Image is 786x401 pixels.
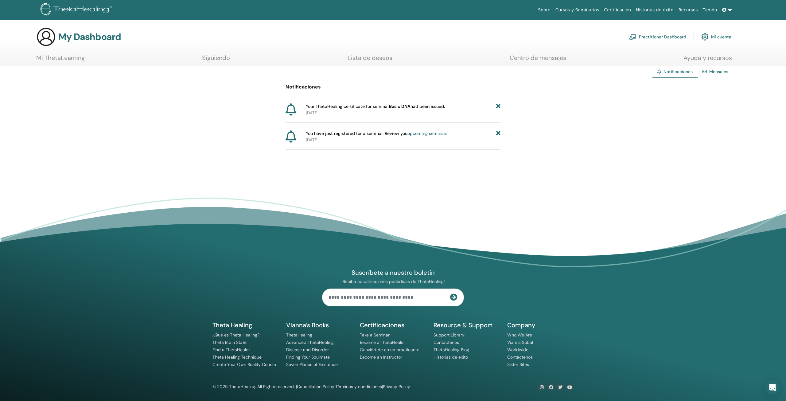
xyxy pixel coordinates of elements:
b: Basic DNA [389,104,411,109]
a: Become a ThetaHealer [360,340,405,345]
h5: Theta Healing [212,321,279,329]
a: Tienda [700,4,720,16]
a: Mi ThetaLearning [36,54,85,66]
img: chalkboard-teacher.svg [629,34,636,40]
p: Notificaciones [286,83,500,91]
a: Find a ThetaHealer [212,347,250,352]
a: Lista de deseos [348,54,392,66]
a: Theta Brain State [212,340,247,345]
a: Practitioner Dashboard [629,30,686,44]
a: Who We Are [507,332,532,338]
h5: Certificaciones [360,321,426,329]
h5: Company [507,321,574,329]
a: Take a Seminar [360,332,390,338]
p: [DATE] [306,137,500,143]
span: You have just registered for a seminar. Review you [306,130,447,137]
a: Conviértete en un practicante [360,347,419,352]
h3: My Dashboard [58,31,121,42]
img: cog.svg [701,32,709,42]
a: Historias de éxito [434,354,468,360]
a: ¿Qué es Theta Healing? [212,332,259,338]
a: Contáctenos [434,340,459,345]
a: ThetaHealing Blog [434,347,469,352]
p: [DATE] [306,110,500,116]
a: Cancellation Policy [297,384,334,389]
a: Finding Your Soulmate [286,354,330,360]
a: Seven Planes of Existence [286,362,338,367]
a: Términos y condiciones [335,384,382,389]
a: Mensajes [709,69,728,74]
a: Sobre [535,4,553,16]
a: Theta Healing Technique [212,354,262,360]
a: Recursos [676,4,700,16]
h5: Resource & Support [434,321,500,329]
h5: Vianna’s Books [286,321,352,329]
a: Vianna Stibal [507,340,533,345]
a: Ayuda y recursos [683,54,732,66]
a: Contáctenos [507,354,533,360]
a: Historias de éxito [633,4,676,16]
span: Notificaciones [663,69,693,74]
a: Advanced ThetaHealing [286,340,334,345]
a: Siguiendo [202,54,230,66]
a: Sister Sites [507,362,529,367]
h4: Suscríbete a nuestro boletín [322,269,464,277]
a: Disease and Disorder [286,347,329,352]
a: Become an Instructor [360,354,402,360]
div: © 2025 ThetaHealing. All Rights reserved. | | | [212,383,410,391]
a: ThetaHealing [286,332,312,338]
a: Certificación [601,4,633,16]
img: logo.png [41,3,114,17]
a: Mi cuenta [701,30,731,44]
span: Your ThetaHealing certificate for seminar had been issued. [306,103,445,110]
div: Open Intercom Messenger [765,380,780,395]
a: Create Your Own Reality Course [212,362,276,367]
p: ¡Reciba actualizaciones periódicas de ThetaHealing! [322,279,464,284]
a: Cursos y Seminarios [553,4,602,16]
a: Privacy Policy [383,384,410,389]
img: generic-user-icon.jpg [36,27,56,47]
a: Support Library [434,332,465,338]
a: Centro de mensajes [510,54,566,66]
a: Worldwide [507,347,528,352]
a: upcoming seminars [407,131,447,136]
